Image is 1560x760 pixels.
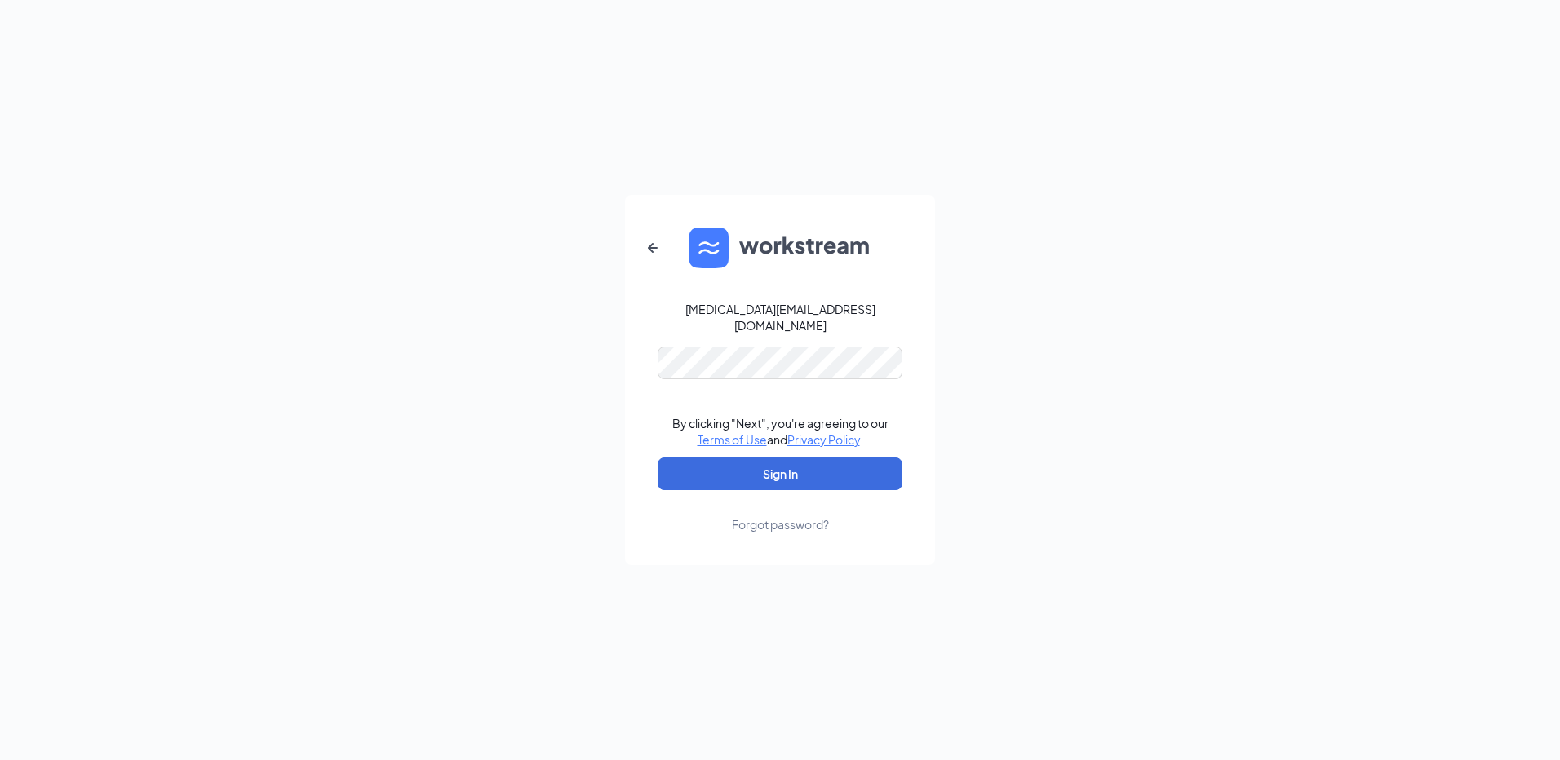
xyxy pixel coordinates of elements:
a: Terms of Use [698,432,767,447]
svg: ArrowLeftNew [643,238,663,258]
div: By clicking "Next", you're agreeing to our and . [672,415,889,448]
button: ArrowLeftNew [633,228,672,267]
a: Privacy Policy [787,432,860,447]
a: Forgot password? [732,490,829,532]
img: WS logo and Workstream text [689,228,871,268]
div: [MEDICAL_DATA][EMAIL_ADDRESS][DOMAIN_NAME] [658,301,902,334]
button: Sign In [658,457,902,490]
div: Forgot password? [732,516,829,532]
